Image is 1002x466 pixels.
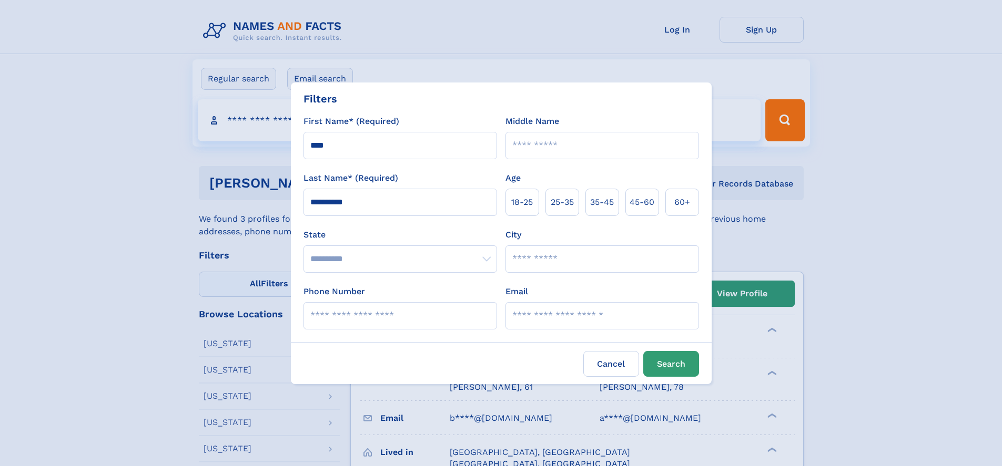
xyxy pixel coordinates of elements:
[505,229,521,241] label: City
[590,196,614,209] span: 35‑45
[505,172,521,184] label: Age
[303,285,365,298] label: Phone Number
[303,172,398,184] label: Last Name* (Required)
[303,91,337,107] div: Filters
[630,196,654,209] span: 45‑60
[583,351,639,377] label: Cancel
[505,115,559,128] label: Middle Name
[511,196,533,209] span: 18‑25
[643,351,699,377] button: Search
[303,229,497,241] label: State
[303,115,399,128] label: First Name* (Required)
[505,285,528,298] label: Email
[674,196,690,209] span: 60+
[551,196,574,209] span: 25‑35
